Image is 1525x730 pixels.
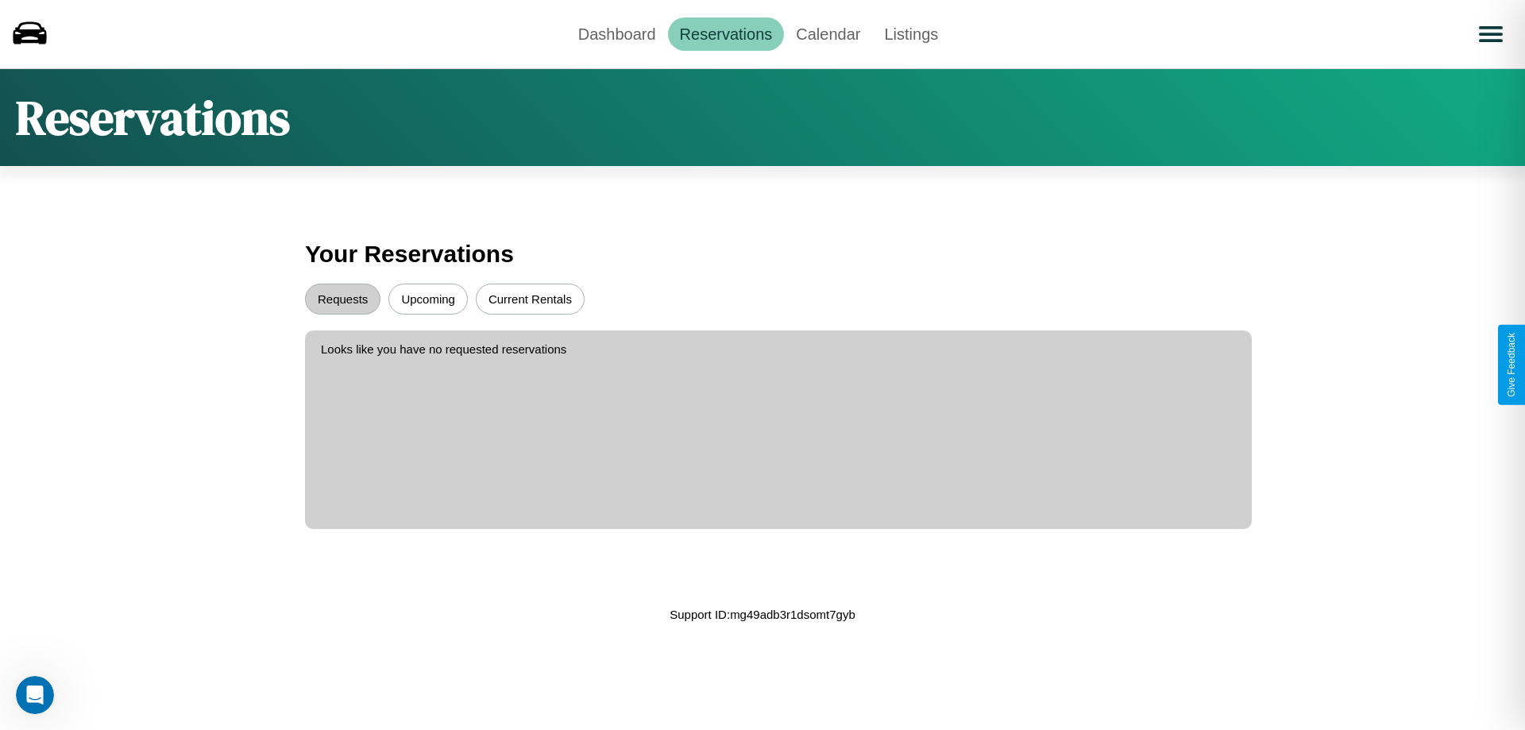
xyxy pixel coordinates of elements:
[668,17,785,51] a: Reservations
[321,338,1236,360] p: Looks like you have no requested reservations
[305,233,1220,276] h3: Your Reservations
[784,17,872,51] a: Calendar
[1469,12,1513,56] button: Open menu
[872,17,950,51] a: Listings
[305,284,380,315] button: Requests
[388,284,468,315] button: Upcoming
[476,284,585,315] button: Current Rentals
[1506,333,1517,397] div: Give Feedback
[566,17,668,51] a: Dashboard
[670,604,855,625] p: Support ID: mg49adb3r1dsomt7gyb
[16,85,290,150] h1: Reservations
[16,676,54,714] iframe: Intercom live chat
